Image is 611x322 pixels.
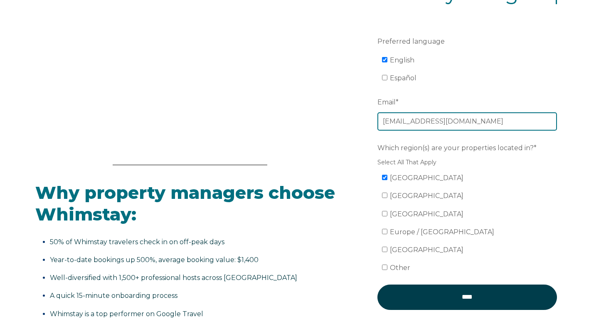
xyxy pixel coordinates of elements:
[377,35,445,48] span: Preferred language
[50,274,297,282] span: Well-diversified with 1,500+ professional hosts across [GEOGRAPHIC_DATA]
[35,182,335,225] span: Why property managers choose Whimstay:
[50,310,203,318] span: Whimstay is a top performer on Google Travel
[382,75,387,80] input: Español
[382,211,387,216] input: [GEOGRAPHIC_DATA]
[390,210,463,218] span: [GEOGRAPHIC_DATA]
[377,96,396,109] span: Email
[390,56,414,64] span: English
[390,228,494,236] span: Europe / [GEOGRAPHIC_DATA]
[390,174,463,182] span: [GEOGRAPHIC_DATA]
[382,57,387,62] input: English
[382,175,387,180] input: [GEOGRAPHIC_DATA]
[50,256,259,264] span: Year-to-date bookings up 500%, average booking value: $1,400
[390,246,463,254] span: [GEOGRAPHIC_DATA]
[377,141,537,154] span: Which region(s) are your properties located in?*
[390,74,416,82] span: Español
[50,238,224,246] span: 50% of Whimstay travelers check in on off-peak days
[50,292,177,300] span: A quick 15-minute onboarding process
[390,264,410,272] span: Other
[382,229,387,234] input: Europe / [GEOGRAPHIC_DATA]
[382,247,387,252] input: [GEOGRAPHIC_DATA]
[382,193,387,198] input: [GEOGRAPHIC_DATA]
[377,158,557,167] legend: Select All That Apply
[390,192,463,200] span: [GEOGRAPHIC_DATA]
[382,265,387,270] input: Other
